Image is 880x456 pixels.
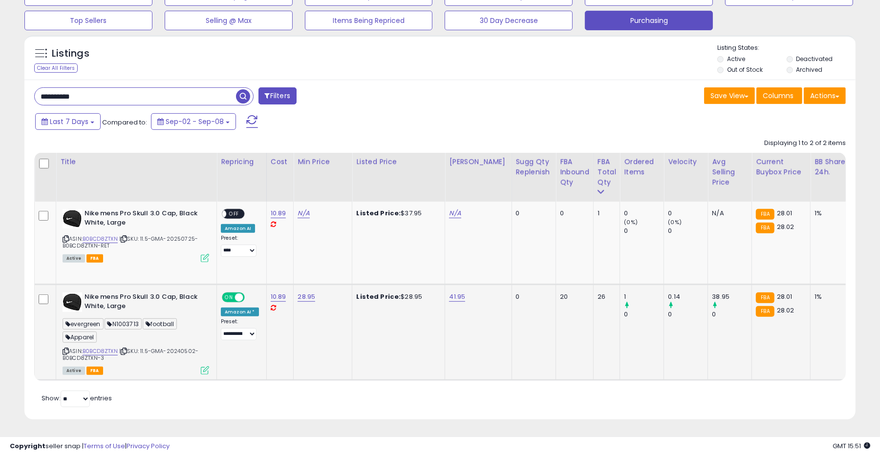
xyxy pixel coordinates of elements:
a: 28.95 [298,292,315,302]
small: FBA [756,209,774,220]
div: 1 [598,209,613,218]
span: Compared to: [102,118,147,127]
small: FBA [756,292,774,303]
a: 41.95 [449,292,465,302]
div: Clear All Filters [34,63,78,73]
div: Cost [271,157,290,167]
div: Title [60,157,213,167]
span: 28.01 [777,208,793,218]
small: (0%) [624,218,638,226]
b: Listed Price: [356,208,401,218]
span: ON [223,293,235,302]
div: 0 [560,209,586,218]
span: N1003713 [105,318,142,330]
a: B0BCD8ZTXN [83,347,118,355]
span: 2025-09-16 15:51 GMT [833,441,870,451]
button: Top Sellers [24,11,152,30]
div: 1 [624,292,664,301]
div: N/A [712,209,744,218]
a: Terms of Use [84,441,125,451]
span: OFF [243,293,259,302]
div: 0.14 [668,292,708,301]
div: FBA Total Qty [598,157,616,187]
span: 28.02 [777,306,794,315]
div: 0 [668,209,708,218]
div: $28.95 [356,292,437,301]
div: Repricing [221,157,262,167]
div: 0 [624,227,664,235]
div: 0 [668,310,708,319]
div: seller snap | | [10,442,170,451]
div: Amazon AI [221,224,255,233]
span: Show: entries [42,394,112,403]
b: Nike mens Pro Skull 3.0 Cap, Black White, Large [85,292,203,313]
span: OFF [226,210,242,218]
div: ASIN: [63,292,209,373]
button: Columns [756,87,802,104]
div: 0 [516,292,549,301]
div: Ordered Items [624,157,660,177]
span: football [143,318,177,330]
div: 26 [598,292,613,301]
small: FBA [756,306,774,317]
a: 10.89 [271,208,286,218]
span: evergreen [63,318,104,330]
button: Items Being Repriced [305,11,433,30]
img: 31C86pqA1pL._SL40_.jpg [63,209,82,228]
strong: Copyright [10,441,45,451]
p: Listing States: [717,43,856,53]
button: Filters [258,87,297,104]
span: All listings currently available for purchase on Amazon [63,254,85,263]
label: Out of Stock [727,65,763,74]
label: Archived [796,65,823,74]
div: 0 [624,209,664,218]
b: Nike mens Pro Skull 3.0 Cap, Black White, Large [85,209,203,229]
div: 0 [516,209,549,218]
span: FBA [86,254,103,263]
span: 28.02 [777,222,794,231]
div: Listed Price [356,157,441,167]
button: Last 7 Days [35,113,101,130]
div: 0 [624,310,664,319]
div: 1% [815,209,847,218]
div: BB Share 24h. [815,157,850,177]
button: Purchasing [585,11,713,30]
a: 10.89 [271,292,286,302]
button: Actions [804,87,846,104]
img: 31C86pqA1pL._SL40_.jpg [63,292,82,312]
span: | SKU: 11.5-GMA-20240502-B0BCD8ZTXN-3 [63,347,198,362]
div: Min Price [298,157,348,167]
small: (0%) [668,218,682,226]
th: Please note that this number is a calculation based on your required days of coverage and your ve... [512,153,556,202]
div: 20 [560,292,586,301]
label: Active [727,55,745,63]
small: FBA [756,223,774,233]
button: Save View [704,87,755,104]
div: Displaying 1 to 2 of 2 items [764,139,846,148]
div: Preset: [221,235,259,257]
label: Deactivated [796,55,833,63]
div: Preset: [221,318,259,340]
div: [PERSON_NAME] [449,157,507,167]
button: 30 Day Decrease [445,11,573,30]
a: Privacy Policy [127,441,170,451]
div: 1% [815,292,847,301]
div: Current Buybox Price [756,157,806,177]
span: Sep-02 - Sep-08 [166,117,224,126]
span: Columns [763,91,794,101]
div: Velocity [668,157,704,167]
div: Sugg Qty Replenish [516,157,552,177]
div: 0 [712,310,751,319]
div: 38.95 [712,292,751,301]
a: N/A [298,208,309,218]
button: Sep-02 - Sep-08 [151,113,236,130]
span: Last 7 Days [50,117,88,126]
div: Amazon AI * [221,308,259,316]
div: FBA inbound Qty [560,157,589,187]
span: Apparel [63,332,97,343]
b: Listed Price: [356,292,401,301]
span: All listings currently available for purchase on Amazon [63,367,85,375]
a: B0BCD8ZTXN [83,235,118,243]
span: 28.01 [777,292,793,301]
button: Selling @ Max [165,11,293,30]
